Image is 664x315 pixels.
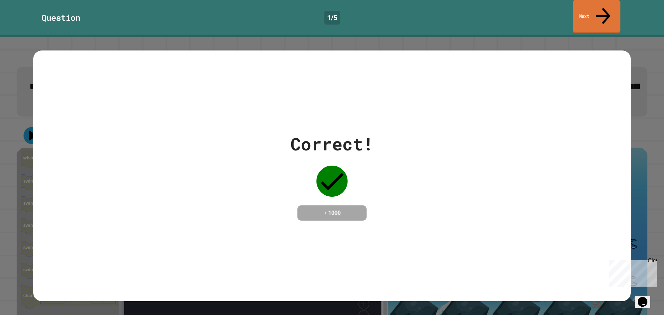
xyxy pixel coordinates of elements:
[290,131,373,157] div: Correct!
[41,11,80,24] div: Question
[304,209,360,217] h4: + 1000
[324,11,340,25] div: 1 / 5
[607,257,657,287] iframe: chat widget
[3,3,48,44] div: Chat with us now!Close
[635,287,657,308] iframe: chat widget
